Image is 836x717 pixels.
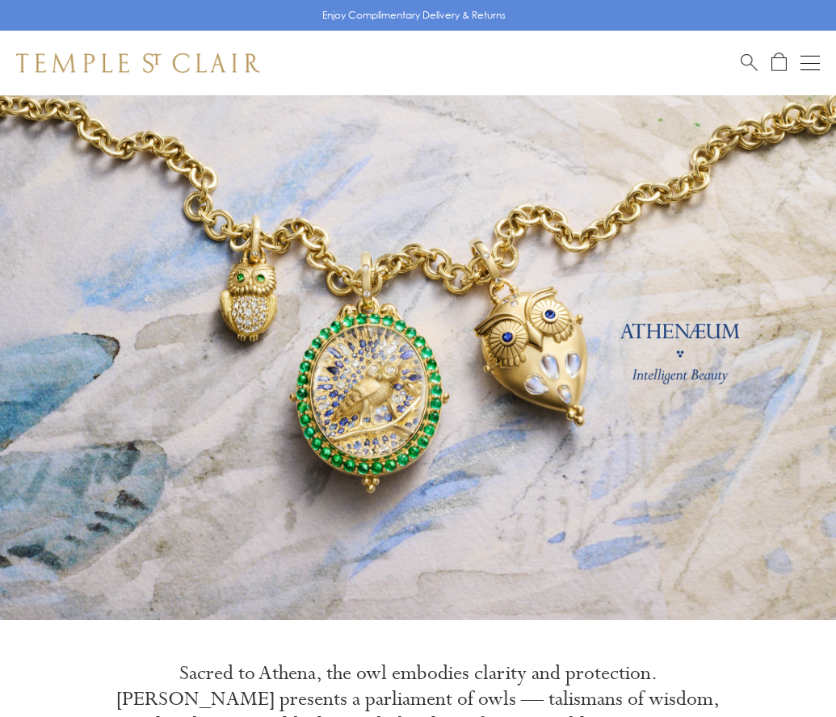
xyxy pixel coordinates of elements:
img: Temple St. Clair [16,53,260,73]
a: Open Shopping Bag [771,52,787,73]
p: Enjoy Complimentary Delivery & Returns [322,7,506,23]
a: Search [741,52,758,73]
button: Open navigation [800,53,820,73]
